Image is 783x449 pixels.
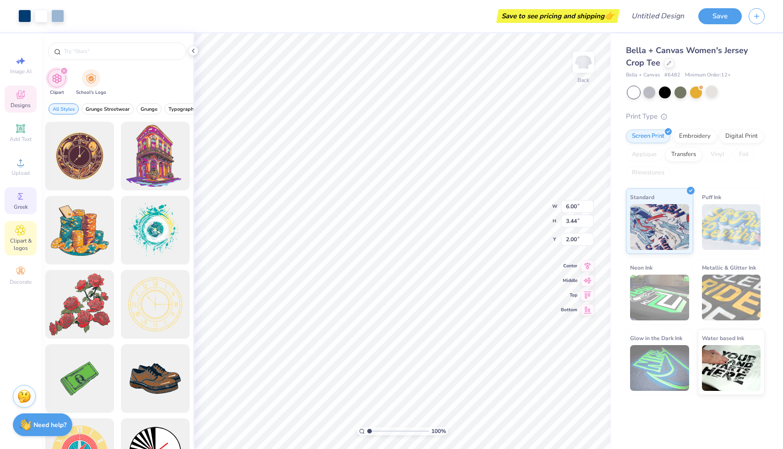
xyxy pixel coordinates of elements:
button: filter button [76,69,106,96]
div: Applique [626,148,663,162]
span: Center [561,263,577,269]
span: Clipart [50,89,64,96]
button: filter button [82,103,134,114]
img: Neon Ink [630,275,689,320]
div: Digital Print [719,130,764,143]
span: Upload [11,169,30,177]
span: # 6482 [664,71,680,79]
div: Transfers [665,148,702,162]
span: 100 % [431,427,446,435]
div: Screen Print [626,130,670,143]
div: Vinyl [705,148,730,162]
div: Save to see pricing and shipping [499,9,617,23]
span: School's Logo [76,89,106,96]
img: Standard [630,204,689,250]
button: Save [698,8,742,24]
span: Bella + Canvas Women's Jersey Crop Tee [626,45,748,68]
div: Back [577,76,589,84]
span: All Styles [53,106,75,113]
span: Bottom [561,307,577,313]
div: Embroidery [673,130,717,143]
div: Rhinestones [626,166,670,180]
button: filter button [48,69,66,96]
img: Puff Ink [702,204,761,250]
img: Back [574,53,593,71]
span: Decorate [10,278,32,286]
img: Water based Ink [702,345,761,391]
div: filter for Clipart [48,69,66,96]
img: Glow in the Dark Ink [630,345,689,391]
span: Minimum Order: 12 + [685,71,731,79]
img: Clipart Image [52,73,62,84]
span: Designs [11,102,31,109]
button: filter button [49,103,79,114]
span: Add Text [10,135,32,143]
span: Middle [561,277,577,284]
span: Grunge [141,106,158,113]
img: School's Logo Image [86,73,96,84]
span: Bella + Canvas [626,71,660,79]
button: filter button [136,103,162,114]
div: filter for School's Logo [76,69,106,96]
span: Clipart & logos [5,237,37,252]
input: Untitled Design [624,7,691,25]
span: Typography [169,106,196,113]
span: Image AI [10,68,32,75]
span: Metallic & Glitter Ink [702,263,756,272]
button: filter button [164,103,201,114]
span: 👉 [604,10,614,21]
span: Water based Ink [702,333,744,343]
div: Print Type [626,111,765,122]
span: Standard [630,192,654,202]
span: Puff Ink [702,192,721,202]
span: Top [561,292,577,298]
span: Grunge Streetwear [86,106,130,113]
div: Foil [733,148,755,162]
span: Glow in the Dark Ink [630,333,682,343]
span: Neon Ink [630,263,652,272]
img: Metallic & Glitter Ink [702,275,761,320]
span: Greek [14,203,28,211]
input: Try "Stars" [63,47,180,56]
strong: Need help? [33,421,66,429]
